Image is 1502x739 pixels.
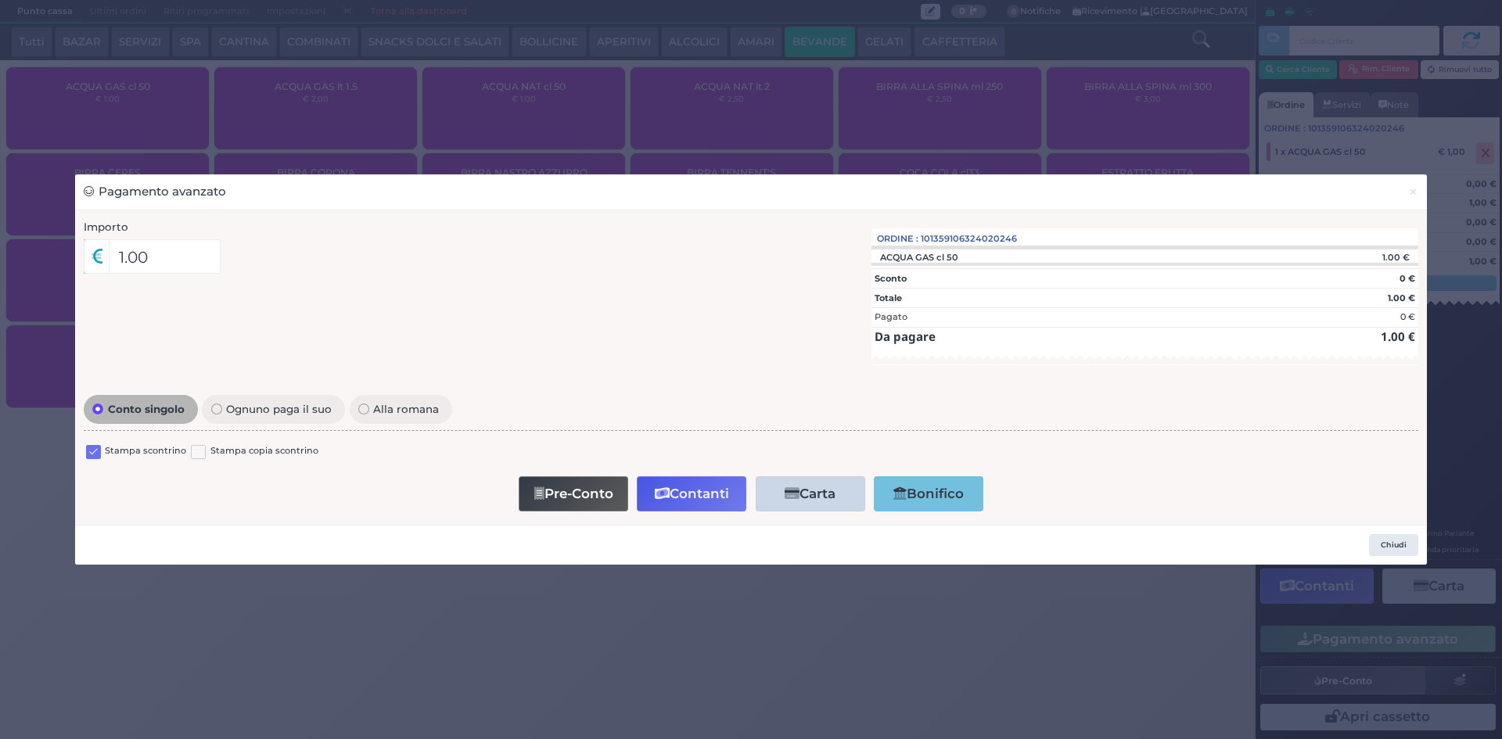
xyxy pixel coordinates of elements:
[103,404,189,414] span: Conto singolo
[875,310,907,324] div: Pagato
[871,252,966,263] div: ACQUA GAS cl 50
[875,273,907,284] strong: Sconto
[756,476,865,511] button: Carta
[210,444,318,459] label: Stampa copia scontrino
[222,404,336,414] span: Ognuno paga il suo
[874,476,983,511] button: Bonifico
[1381,328,1415,344] strong: 1.00 €
[1400,310,1415,324] div: 0 €
[637,476,746,511] button: Contanti
[875,328,936,344] strong: Da pagare
[519,476,628,511] button: Pre-Conto
[84,219,128,235] label: Importo
[1369,534,1418,556] button: Chiudi
[1400,174,1427,210] button: Chiudi
[1400,273,1415,284] strong: 0 €
[875,292,902,303] strong: Totale
[1281,252,1418,263] div: 1.00 €
[877,232,918,246] span: Ordine :
[105,444,186,459] label: Stampa scontrino
[369,404,444,414] span: Alla romana
[921,232,1017,246] span: 101359106324020246
[1388,292,1415,303] strong: 1.00 €
[84,183,226,201] h3: Pagamento avanzato
[109,239,221,274] input: Es. 30.99
[1408,183,1418,200] span: ×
